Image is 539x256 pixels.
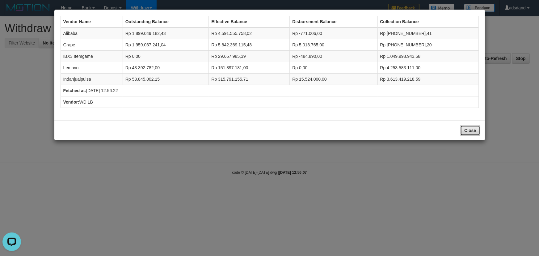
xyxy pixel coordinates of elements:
td: Rp 315.791.155,71 [209,74,290,85]
th: Disbursment Balance [290,16,377,28]
td: Rp 1.959.037.241,04 [123,39,209,51]
b: Fetched at: [63,88,86,93]
td: Rp 43.392.782,00 [123,62,209,74]
td: Rp 1.049.998.943,58 [377,51,478,62]
td: Grape [61,39,123,51]
td: [DATE] 12:56:22 [61,85,478,96]
td: Rp 15.524.000,00 [290,74,377,85]
td: Rp 4.253.583.111,00 [377,62,478,74]
td: Rp 4.591.555.758,02 [209,28,290,39]
td: Rp -484.890,00 [290,51,377,62]
th: Effective Balance [209,16,290,28]
td: Rp 5.842.369.115,48 [209,39,290,51]
td: Rp 5.018.765,00 [290,39,377,51]
td: Rp 3.613.419.218,59 [377,74,478,85]
th: Outstanding Balance [123,16,209,28]
td: IBX3 Itemgame [61,51,123,62]
td: Rp [PHONE_NUMBER],41 [377,28,478,39]
th: Collection Balance [377,16,478,28]
button: Open LiveChat chat widget [2,2,21,21]
td: Rp [PHONE_NUMBER],20 [377,39,478,51]
td: Alibaba [61,28,123,39]
td: Rp 151.897.181,00 [209,62,290,74]
td: Rp 53.845.002,15 [123,74,209,85]
td: Lemavo [61,62,123,74]
td: WD LB [61,96,478,108]
td: Indahjualpulsa [61,74,123,85]
b: Vendor: [63,100,79,105]
td: Rp 29.657.985,39 [209,51,290,62]
td: Rp 0,00 [123,51,209,62]
th: Vendor Name [61,16,123,28]
td: Rp 0,00 [290,62,377,74]
td: Rp -771.006,00 [290,28,377,39]
button: Close [460,125,480,136]
td: Rp 1.899.049.182,43 [123,28,209,39]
